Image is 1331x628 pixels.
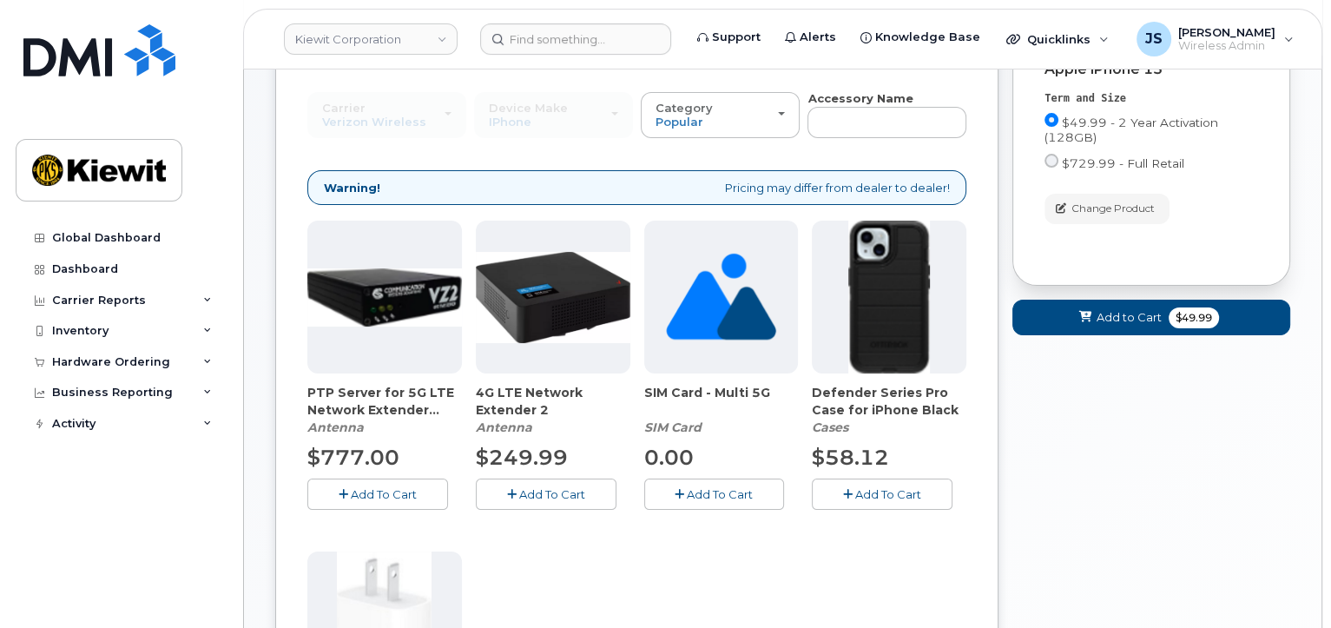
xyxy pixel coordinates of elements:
em: Antenna [476,420,532,435]
span: PTP Server for 5G LTE Network Extender 4/4G LTE Network Extender 3 [307,384,462,419]
span: Add to Cart [1097,309,1162,326]
strong: Accessory Name [807,91,913,105]
div: Jesse Sueper [1124,22,1306,56]
img: 4glte_extender.png [476,252,630,343]
a: Knowledge Base [848,20,992,55]
strong: Warning! [324,180,380,196]
button: Add To Cart [307,479,448,509]
span: $249.99 [476,445,568,470]
span: Support [712,29,761,46]
div: Term and Size [1044,91,1258,106]
img: defenderiphone14.png [848,221,930,373]
a: Kiewit Corporation [284,23,458,55]
span: 0.00 [644,445,694,470]
a: Support [685,20,773,55]
span: Category [656,101,713,115]
div: Pricing may differ from dealer to dealer! [307,170,966,206]
em: SIM Card [644,420,702,435]
span: Quicklinks [1027,32,1090,46]
span: SIM Card - Multi 5G [644,384,799,419]
div: PTP Server for 5G LTE Network Extender 4/4G LTE Network Extender 3 [307,384,462,436]
input: $49.99 - 2 Year Activation (128GB) [1044,113,1058,127]
em: Cases [812,420,848,435]
span: Add To Cart [519,487,585,501]
span: Change Product [1071,201,1155,216]
button: Category Popular [641,92,800,137]
span: $58.12 [812,445,889,470]
span: Knowledge Base [875,29,980,46]
span: Alerts [800,29,836,46]
button: Add To Cart [476,479,616,509]
span: Add To Cart [855,487,921,501]
button: Change Product [1044,194,1170,224]
button: Add To Cart [644,479,785,509]
span: $49.99 [1169,307,1219,328]
iframe: Messenger Launcher [1255,552,1318,615]
span: Add To Cart [351,487,417,501]
span: Add To Cart [687,487,753,501]
button: Add To Cart [812,479,952,509]
img: no_image_found-2caef05468ed5679b831cfe6fc140e25e0c280774317ffc20a367ab7fd17291e.png [666,221,776,373]
a: Alerts [773,20,848,55]
span: JS [1145,29,1163,50]
span: $49.99 - 2 Year Activation (128GB) [1044,116,1218,144]
input: $729.99 - Full Retail [1044,154,1058,168]
span: Popular [656,115,703,129]
div: Quicklinks [994,22,1121,56]
em: Antenna [307,420,364,435]
span: $729.99 - Full Retail [1062,156,1184,170]
button: Add to Cart $49.99 [1012,300,1290,335]
div: Defender Series Pro Case for iPhone Black [812,384,966,436]
img: Casa_Sysem.png [307,268,462,327]
div: 4G LTE Network Extender 2 [476,384,630,436]
span: Wireless Admin [1178,39,1275,53]
span: 4G LTE Network Extender 2 [476,384,630,419]
div: SIM Card - Multi 5G [644,384,799,436]
span: $777.00 [307,445,399,470]
span: Defender Series Pro Case for iPhone Black [812,384,966,419]
input: Find something... [480,23,671,55]
span: [PERSON_NAME] [1178,25,1275,39]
